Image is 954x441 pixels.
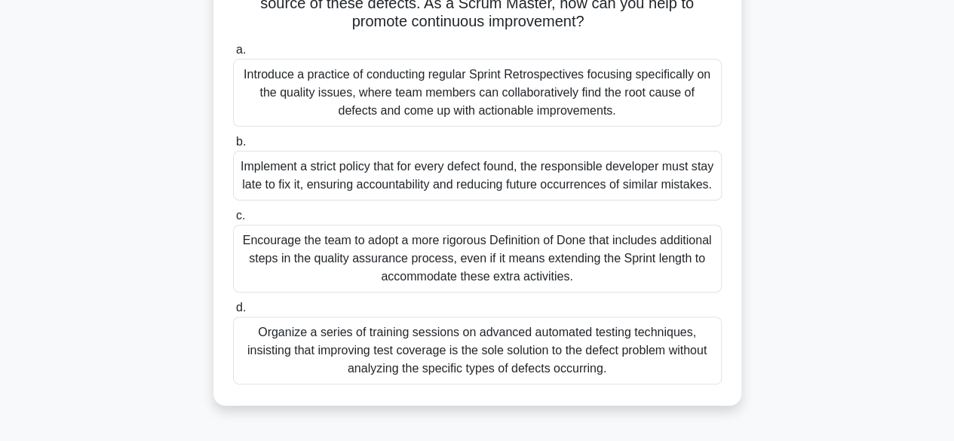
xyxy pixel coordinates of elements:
[233,225,722,292] div: Encourage the team to adopt a more rigorous Definition of Done that includes additional steps in ...
[233,151,722,201] div: Implement a strict policy that for every defect found, the responsible developer must stay late t...
[236,209,245,222] span: c.
[233,317,722,384] div: Organize a series of training sessions on advanced automated testing techniques, insisting that i...
[233,59,722,127] div: Introduce a practice of conducting regular Sprint Retrospectives focusing specifically on the qua...
[236,43,246,56] span: a.
[236,135,246,148] span: b.
[236,301,246,314] span: d.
